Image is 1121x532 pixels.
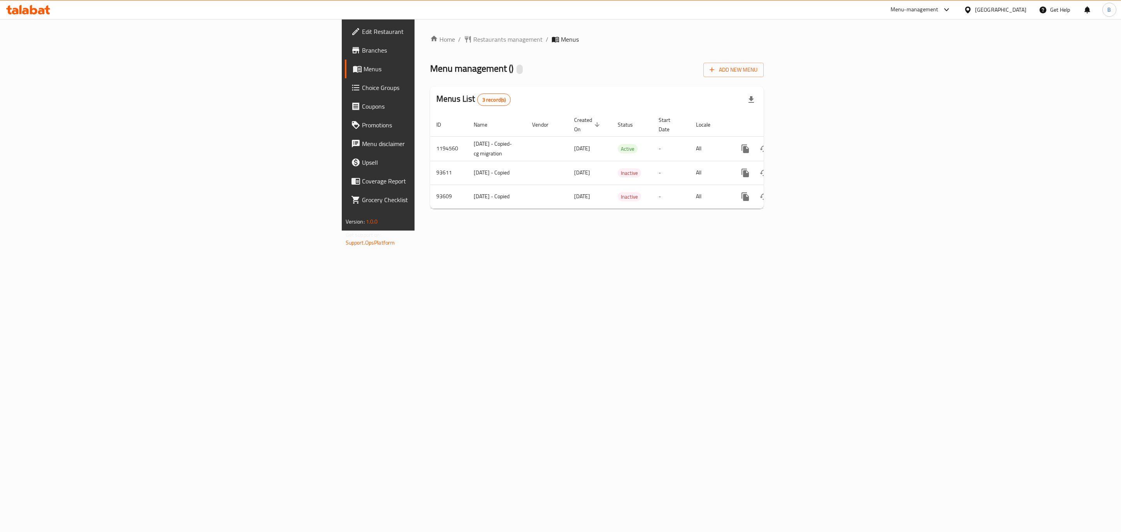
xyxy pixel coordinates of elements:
[362,120,523,130] span: Promotions
[436,93,511,106] h2: Menus List
[736,187,755,206] button: more
[561,35,579,44] span: Menus
[574,143,590,153] span: [DATE]
[690,136,730,161] td: All
[975,5,1026,14] div: [GEOGRAPHIC_DATA]
[362,27,523,36] span: Edit Restaurant
[690,185,730,208] td: All
[652,136,690,161] td: -
[532,120,559,129] span: Vendor
[362,176,523,186] span: Coverage Report
[436,120,451,129] span: ID
[345,190,529,209] a: Grocery Checklist
[574,115,602,134] span: Created On
[696,120,720,129] span: Locale
[346,230,381,240] span: Get support on:
[345,153,529,172] a: Upsell
[736,164,755,182] button: more
[1107,5,1111,14] span: B
[345,172,529,190] a: Coverage Report
[574,167,590,178] span: [DATE]
[346,217,365,227] span: Version:
[742,90,761,109] div: Export file
[362,158,523,167] span: Upsell
[362,139,523,148] span: Menu disclaimer
[345,22,529,41] a: Edit Restaurant
[346,238,395,248] a: Support.OpsPlatform
[362,195,523,204] span: Grocery Checklist
[345,41,529,60] a: Branches
[710,65,757,75] span: Add New Menu
[362,102,523,111] span: Coupons
[478,96,511,104] span: 3 record(s)
[659,115,680,134] span: Start Date
[755,139,773,158] button: Change Status
[345,134,529,153] a: Menu disclaimer
[755,187,773,206] button: Change Status
[477,93,511,106] div: Total records count
[891,5,938,14] div: Menu-management
[618,169,641,178] span: Inactive
[736,139,755,158] button: more
[618,192,641,201] span: Inactive
[366,217,378,227] span: 1.0.0
[652,161,690,185] td: -
[546,35,548,44] li: /
[345,116,529,134] a: Promotions
[618,144,638,153] span: Active
[345,78,529,97] a: Choice Groups
[364,64,523,74] span: Menus
[430,113,817,209] table: enhanced table
[618,120,643,129] span: Status
[690,161,730,185] td: All
[362,83,523,92] span: Choice Groups
[652,185,690,208] td: -
[430,35,764,44] nav: breadcrumb
[362,46,523,55] span: Branches
[345,60,529,78] a: Menus
[730,113,817,137] th: Actions
[574,191,590,201] span: [DATE]
[345,97,529,116] a: Coupons
[755,164,773,182] button: Change Status
[474,120,497,129] span: Name
[703,63,764,77] button: Add New Menu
